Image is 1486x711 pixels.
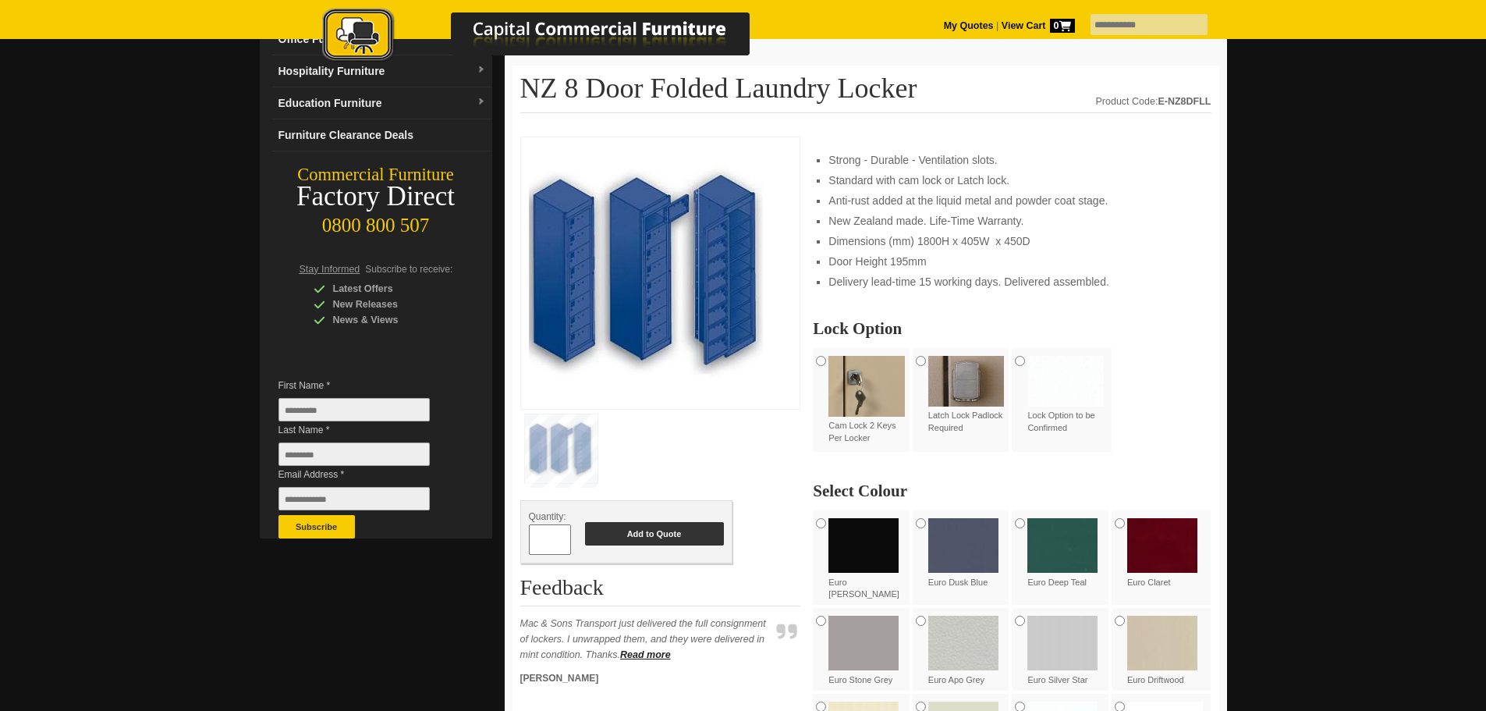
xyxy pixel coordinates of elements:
[1027,518,1104,588] label: Euro Deep Teal
[1127,616,1197,670] img: Euro Driftwood
[1027,616,1104,686] label: Euro Silver Star
[828,213,1195,229] li: New Zealand made. Life-Time Warranty.
[1002,20,1075,31] strong: View Cart
[1050,19,1075,33] span: 0
[314,297,462,312] div: New Releases
[529,145,763,396] img: NZ 8 Door Folded Laundry Locker
[813,483,1211,499] h2: Select Colour
[828,616,905,686] label: Euro Stone Grey
[828,274,1195,290] li: Delivery lead-time 15 working days. Delivered assembled.
[928,356,1005,434] label: Latch Lock Padlock Required
[260,164,492,186] div: Commercial Furniture
[520,576,801,606] h2: Feedback
[1127,518,1197,573] img: Euro Claret
[520,616,770,663] p: Mac & Sons Transport just delivered the full consignment of lockers. I unwrapped them, and they w...
[998,20,1074,31] a: View Cart0
[928,616,1005,686] label: Euro Apo Grey
[1027,518,1098,573] img: Euro Deep Teal
[272,23,492,55] a: Office Furnituredropdown
[585,522,724,546] button: Add to Quote
[1127,616,1204,686] label: Euro Driftwood
[813,321,1211,336] h2: Lock Option
[828,254,1195,269] li: Door Height 195mm
[1127,518,1204,588] label: Euro Claret
[620,649,671,660] a: Read more
[520,73,1211,113] h1: NZ 8 Door Folded Laundry Locker
[529,511,566,522] span: Quantity:
[828,356,905,444] label: Cam Lock 2 Keys Per Locker
[1158,96,1211,107] strong: E-NZ8DFLL
[278,398,430,421] input: First Name *
[1027,356,1104,407] img: Lock Option to be Confirmed
[278,378,453,393] span: First Name *
[828,518,905,600] label: Euro [PERSON_NAME]
[279,8,825,65] img: Capital Commercial Furniture Logo
[314,312,462,328] div: News & Views
[944,20,994,31] a: My Quotes
[928,616,998,670] img: Euro Apo Grey
[260,207,492,236] div: 0800 800 507
[828,154,997,166] span: Strong - Durable - Ventilation slots.
[279,8,825,69] a: Capital Commercial Furniture Logo
[1027,616,1098,670] img: Euro Silver Star
[1096,94,1211,109] div: Product Code:
[828,193,1195,208] li: Anti-rust added at the liquid metal and powder coat stage.
[828,356,905,417] img: Cam Lock 2 Keys Per Locker
[477,98,486,107] img: dropdown
[928,356,1005,407] img: Latch Lock Padlock Required
[278,467,453,482] span: Email Address *
[828,172,1195,188] li: Standard with cam lock or Latch lock.
[928,518,998,573] img: Euro Dusk Blue
[520,670,770,686] p: [PERSON_NAME]
[278,422,453,438] span: Last Name *
[278,515,355,539] button: Subscribe
[928,518,1005,588] label: Euro Dusk Blue
[300,264,360,275] span: Stay Informed
[828,616,899,670] img: Euro Stone Grey
[828,233,1195,249] li: Dimensions (mm) 1800H x 405W x 450D
[828,518,899,573] img: Euro Matt Black
[272,87,492,119] a: Education Furnituredropdown
[1027,356,1104,434] label: Lock Option to be Confirmed
[260,186,492,208] div: Factory Direct
[278,487,430,510] input: Email Address *
[365,264,452,275] span: Subscribe to receive:
[278,443,430,466] input: Last Name *
[314,281,462,297] div: Latest Offers
[272,55,492,87] a: Hospitality Furnituredropdown
[272,119,492,151] a: Furniture Clearance Deals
